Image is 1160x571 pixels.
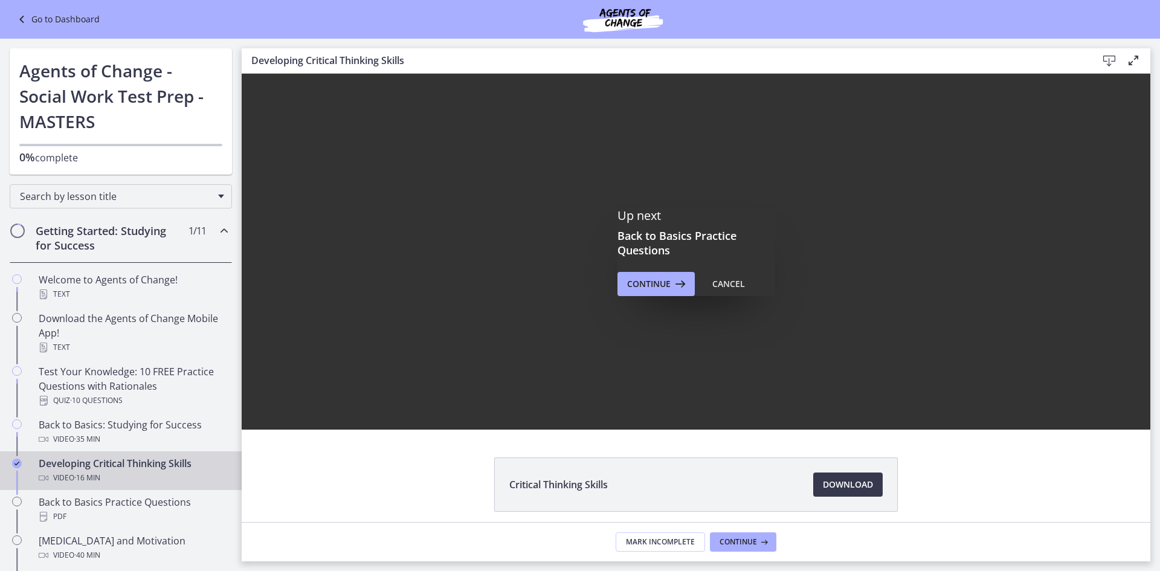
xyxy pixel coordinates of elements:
[39,456,227,485] div: Developing Critical Thinking Skills
[39,311,227,355] div: Download the Agents of Change Mobile App!
[626,537,695,547] span: Mark Incomplete
[39,432,227,447] div: Video
[550,5,695,34] img: Agents of Change Social Work Test Prep
[39,418,227,447] div: Back to Basics: Studying for Success
[10,184,232,208] div: Search by lesson title
[19,150,222,165] p: complete
[39,273,227,302] div: Welcome to Agents of Change!
[813,473,883,497] a: Download
[617,272,695,296] button: Continue
[39,509,227,524] div: PDF
[39,548,227,563] div: Video
[627,277,671,291] span: Continue
[720,537,757,547] span: Continue
[39,471,227,485] div: Video
[39,534,227,563] div: [MEDICAL_DATA] and Motivation
[19,58,222,134] h1: Agents of Change - Social Work Test Prep - MASTERS
[74,471,100,485] span: · 16 min
[703,272,755,296] button: Cancel
[70,393,123,408] span: · 10 Questions
[19,150,35,164] span: 0%
[36,224,183,253] h2: Getting Started: Studying for Success
[39,364,227,408] div: Test Your Knowledge: 10 FREE Practice Questions with Rationales
[74,432,100,447] span: · 35 min
[74,548,100,563] span: · 40 min
[251,53,1078,68] h3: Developing Critical Thinking Skills
[39,287,227,302] div: Text
[617,228,775,257] h3: Back to Basics Practice Questions
[823,477,873,492] span: Download
[20,190,212,203] span: Search by lesson title
[617,208,775,224] p: Up next
[710,532,776,552] button: Continue
[14,12,100,27] a: Go to Dashboard
[12,459,22,468] i: Completed
[712,277,745,291] div: Cancel
[39,340,227,355] div: Text
[39,495,227,524] div: Back to Basics Practice Questions
[616,532,705,552] button: Mark Incomplete
[188,224,206,238] span: 1 / 11
[39,393,227,408] div: Quiz
[509,477,608,492] span: Critical Thinking Skills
